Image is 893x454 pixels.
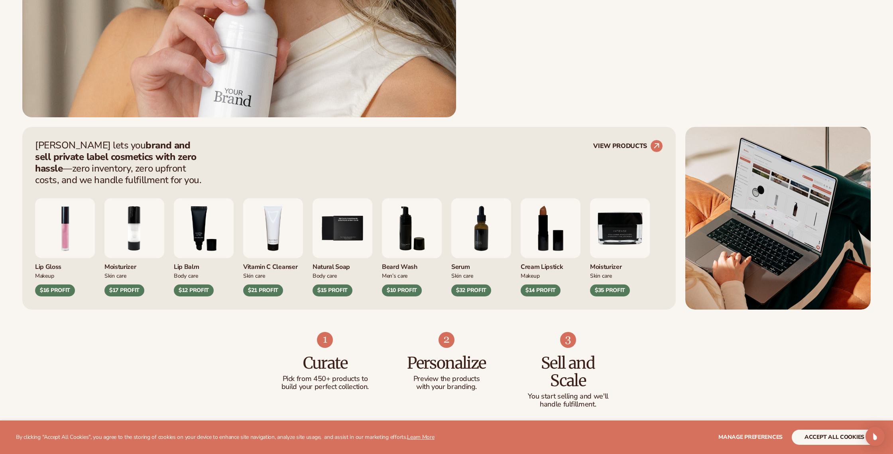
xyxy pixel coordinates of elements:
img: Moisturizing lotion. [104,198,164,258]
div: Cream Lipstick [521,258,580,271]
div: $15 PROFIT [313,284,352,296]
div: Open Intercom Messenger [865,427,885,446]
div: $10 PROFIT [382,284,422,296]
div: Moisturizer [590,258,650,271]
img: Shopify Image 7 [317,332,333,348]
div: 4 / 9 [243,198,303,296]
p: By clicking "Accept All Cookies", you agree to the storing of cookies on your device to enhance s... [16,434,435,441]
div: $17 PROFIT [104,284,144,296]
p: Preview the products [402,375,492,383]
h3: Sell and Scale [523,354,613,389]
strong: brand and sell private label cosmetics with zero hassle [35,139,197,175]
div: Moisturizer [104,258,164,271]
div: $21 PROFIT [243,284,283,296]
img: Smoothing lip balm. [174,198,234,258]
a: Learn More [407,433,434,441]
img: Shopify Image 8 [439,332,454,348]
div: 7 / 9 [451,198,511,296]
div: 1 / 9 [35,198,95,296]
span: Manage preferences [718,433,783,441]
h3: Curate [280,354,370,372]
div: Beard Wash [382,258,442,271]
img: Nature bar of soap. [313,198,372,258]
div: 9 / 9 [590,198,650,296]
div: Makeup [521,271,580,280]
p: handle fulfillment. [523,401,613,409]
div: $12 PROFIT [174,284,214,296]
div: Body Care [174,271,234,280]
div: $14 PROFIT [521,284,561,296]
img: Shopify Image 5 [685,127,871,310]
img: Pink lip gloss. [35,198,95,258]
div: Lip Balm [174,258,234,271]
div: $16 PROFIT [35,284,75,296]
div: 5 / 9 [313,198,372,296]
p: [PERSON_NAME] lets you —zero inventory, zero upfront costs, and we handle fulfillment for you. [35,140,207,186]
div: Vitamin C Cleanser [243,258,303,271]
div: 8 / 9 [521,198,580,296]
img: Luxury cream lipstick. [521,198,580,258]
div: 6 / 9 [382,198,442,296]
div: Skin Care [243,271,303,280]
div: Skin Care [451,271,511,280]
div: 3 / 9 [174,198,234,296]
div: 2 / 9 [104,198,164,296]
img: Vitamin c cleanser. [243,198,303,258]
p: with your branding. [402,383,492,391]
div: Men’s Care [382,271,442,280]
p: You start selling and we'll [523,393,613,401]
div: Lip Gloss [35,258,95,271]
div: Skin Care [104,271,164,280]
div: Serum [451,258,511,271]
button: Manage preferences [718,430,783,445]
div: $32 PROFIT [451,284,491,296]
img: Collagen and retinol serum. [451,198,511,258]
div: Skin Care [590,271,650,280]
h3: Personalize [402,354,492,372]
button: accept all cookies [792,430,877,445]
div: Body Care [313,271,372,280]
div: $35 PROFIT [590,284,630,296]
img: Moisturizer. [590,198,650,258]
a: VIEW PRODUCTS [593,140,663,152]
div: Makeup [35,271,95,280]
p: Pick from 450+ products to build your perfect collection. [280,375,370,391]
img: Foaming beard wash. [382,198,442,258]
div: Natural Soap [313,258,372,271]
img: Shopify Image 9 [560,332,576,348]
